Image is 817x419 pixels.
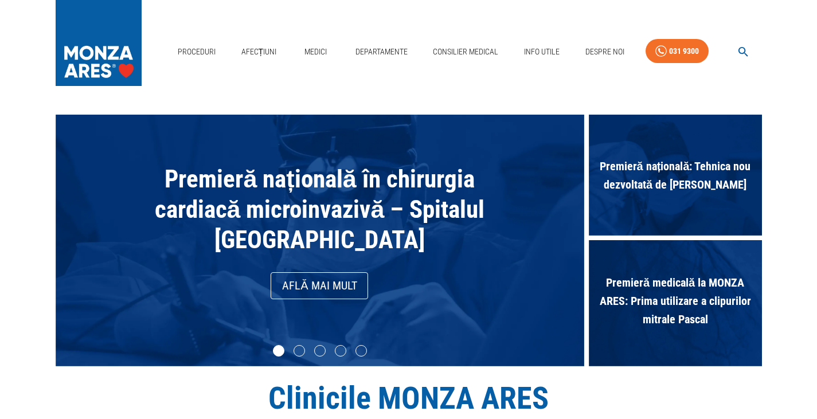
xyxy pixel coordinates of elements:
[355,345,367,357] li: slide item 5
[173,40,220,64] a: Proceduri
[56,380,762,416] h1: Clinicile MONZA ARES
[298,40,334,64] a: Medici
[428,40,503,64] a: Consilier Medical
[273,345,284,357] li: slide item 1
[351,40,412,64] a: Departamente
[589,268,762,334] span: Premieră medicală la MONZA ARES: Prima utilizare a clipurilor mitrale Pascal
[669,44,699,58] div: 031 9300
[271,272,368,299] a: Află mai mult
[237,40,282,64] a: Afecțiuni
[589,151,762,199] span: Premieră națională: Tehnica nou dezvoltată de [PERSON_NAME]
[646,39,709,64] a: 031 9300
[589,240,762,366] div: Premieră medicală la MONZA ARES: Prima utilizare a clipurilor mitrale Pascal
[581,40,629,64] a: Despre Noi
[589,115,762,240] div: Premieră națională: Tehnica nou dezvoltată de [PERSON_NAME]
[294,345,305,357] li: slide item 2
[519,40,564,64] a: Info Utile
[335,345,346,357] li: slide item 4
[314,345,326,357] li: slide item 3
[155,165,485,254] span: Premieră națională în chirurgia cardiacă microinvazivă – Spitalul [GEOGRAPHIC_DATA]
